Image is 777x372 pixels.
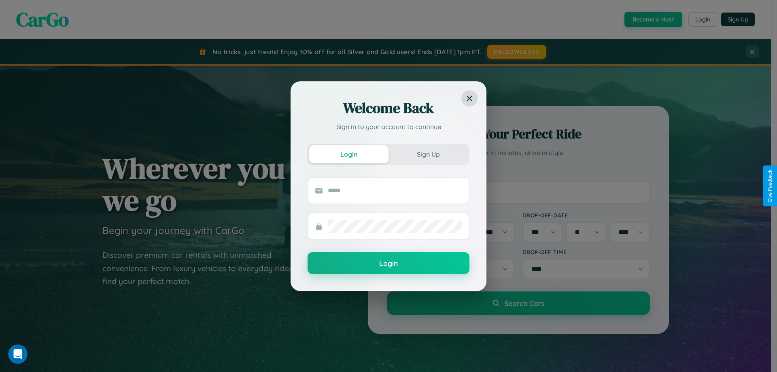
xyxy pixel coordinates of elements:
[308,122,469,132] p: Sign in to your account to continue
[308,252,469,274] button: Login
[388,145,468,163] button: Sign Up
[308,98,469,118] h2: Welcome Back
[8,344,28,364] iframe: Intercom live chat
[767,170,773,202] div: Give Feedback
[309,145,388,163] button: Login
